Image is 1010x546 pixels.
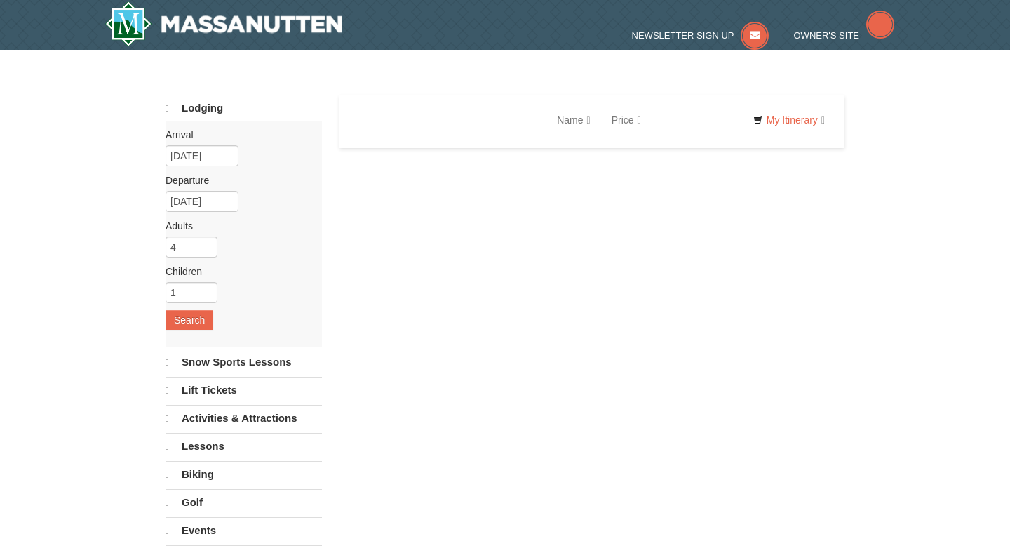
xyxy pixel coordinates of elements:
[794,30,895,41] a: Owner's Site
[166,219,311,233] label: Adults
[166,349,322,375] a: Snow Sports Lessons
[166,405,322,432] a: Activities & Attractions
[744,109,834,131] a: My Itinerary
[601,106,652,134] a: Price
[794,30,860,41] span: Owner's Site
[166,489,322,516] a: Golf
[166,377,322,404] a: Lift Tickets
[166,265,311,279] label: Children
[632,30,769,41] a: Newsletter Sign Up
[166,461,322,488] a: Biking
[166,95,322,121] a: Lodging
[632,30,734,41] span: Newsletter Sign Up
[105,1,342,46] img: Massanutten Resort Logo
[105,1,342,46] a: Massanutten Resort
[166,128,311,142] label: Arrival
[546,106,600,134] a: Name
[166,517,322,544] a: Events
[166,433,322,460] a: Lessons
[166,310,213,330] button: Search
[166,173,311,187] label: Departure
